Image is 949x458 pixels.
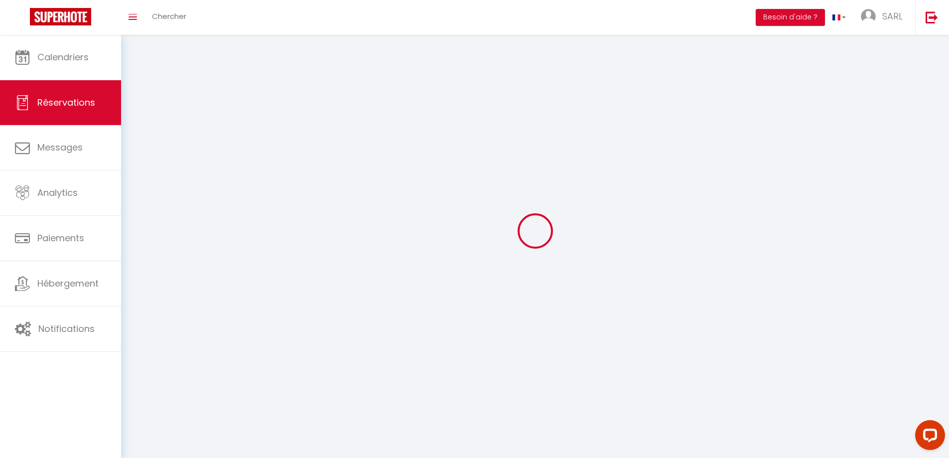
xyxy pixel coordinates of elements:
[152,11,186,21] span: Chercher
[882,10,903,22] span: SARL
[861,9,876,24] img: ...
[37,51,89,63] span: Calendriers
[756,9,825,26] button: Besoin d'aide ?
[37,186,78,199] span: Analytics
[37,232,84,244] span: Paiements
[907,416,949,458] iframe: LiveChat chat widget
[37,277,99,290] span: Hébergement
[38,322,95,335] span: Notifications
[37,141,83,153] span: Messages
[30,8,91,25] img: Super Booking
[37,96,95,109] span: Réservations
[926,11,938,23] img: logout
